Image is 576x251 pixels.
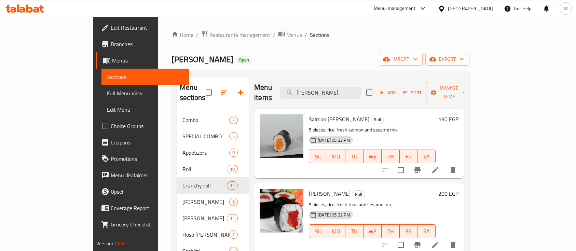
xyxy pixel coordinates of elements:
[230,133,237,140] span: 5
[312,152,325,162] span: SU
[96,183,189,200] a: Upsell
[445,162,461,178] button: delete
[96,216,189,233] a: Grocery Checklist
[111,171,184,179] span: Menu disclaimer
[348,152,361,162] span: TU
[96,167,189,183] a: Menu disclaimer
[112,56,184,65] span: Menus
[111,220,184,228] span: Grocery Checklist
[101,101,189,118] a: Edit Menu
[177,194,249,210] div: [PERSON_NAME]6
[229,116,238,124] div: items
[352,191,365,198] span: Roll
[448,5,493,12] div: [GEOGRAPHIC_DATA]
[426,82,472,103] button: Manage items
[315,212,353,218] span: [DATE] 05:32 PM
[182,116,229,124] span: Combo
[431,166,439,174] a: Edit menu item
[201,30,270,39] a: Restaurants management
[409,162,426,178] button: Branch-specific-item
[254,82,272,103] h2: Menu items
[376,87,398,98] button: Add
[384,226,397,236] span: TH
[227,181,238,190] div: items
[371,116,384,124] span: Roll
[96,200,189,216] a: Coverage Report
[182,181,227,190] span: Crunchy roll
[312,226,325,236] span: SU
[227,165,238,173] div: items
[236,56,252,64] div: Open
[111,138,184,147] span: Coupons
[401,87,423,98] button: Sort
[278,30,302,39] a: Menus
[114,239,125,248] span: 1.0.0
[111,204,184,212] span: Coverage Report
[107,106,184,114] span: Edit Menu
[232,84,249,101] button: Add section
[260,114,303,158] img: Salmon Maki
[227,182,237,189] span: 12
[402,226,415,236] span: FR
[438,114,458,124] h6: 190 EGP
[111,155,184,163] span: Promotions
[364,150,382,163] button: WE
[315,137,353,143] span: [DATE] 05:32 PM
[309,150,327,163] button: SU
[96,151,189,167] a: Promotions
[402,152,415,162] span: FR
[384,152,397,162] span: TH
[417,224,436,238] button: SA
[177,210,249,226] div: [PERSON_NAME]11
[107,89,184,97] span: Full Menu View
[352,190,365,198] div: Roll
[431,55,464,64] span: export
[260,189,303,233] img: Tuna Maki
[182,214,227,222] div: Nigiri Sushi
[96,19,189,36] a: Edit Restaurant
[182,198,229,206] span: [PERSON_NAME]
[420,226,433,236] span: SA
[438,189,458,198] h6: 200 EGP
[400,224,418,238] button: FR
[420,152,433,162] span: SA
[417,150,436,163] button: SA
[398,87,426,98] span: Sort items
[180,82,206,103] h2: Menu sections
[101,69,189,85] a: Sections
[182,231,229,239] span: Hoso [PERSON_NAME]
[382,224,400,238] button: TH
[309,114,369,124] span: Salmon [PERSON_NAME]
[309,189,351,199] span: [PERSON_NAME]
[177,226,249,243] div: Hoso [PERSON_NAME]7
[111,187,184,196] span: Upsell
[431,84,466,101] span: Manage items
[96,36,189,52] a: Branches
[230,150,237,156] span: 9
[96,118,189,134] a: Choice Groups
[273,31,275,39] li: /
[348,226,361,236] span: TU
[107,73,184,81] span: Sections
[177,161,249,177] div: Roll19
[182,132,229,140] span: SPECIAL COMBO
[330,152,343,162] span: MO
[229,231,238,239] div: items
[425,53,469,66] button: export
[229,149,238,157] div: items
[378,89,397,97] span: Add
[229,198,238,206] div: items
[374,4,416,13] div: Menu-management
[364,224,382,238] button: WE
[564,5,568,12] span: M
[230,232,237,238] span: 7
[309,224,327,238] button: SU
[327,224,345,238] button: MO
[96,52,189,69] a: Menus
[305,31,307,39] li: /
[236,57,252,63] span: Open
[230,117,237,123] span: 7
